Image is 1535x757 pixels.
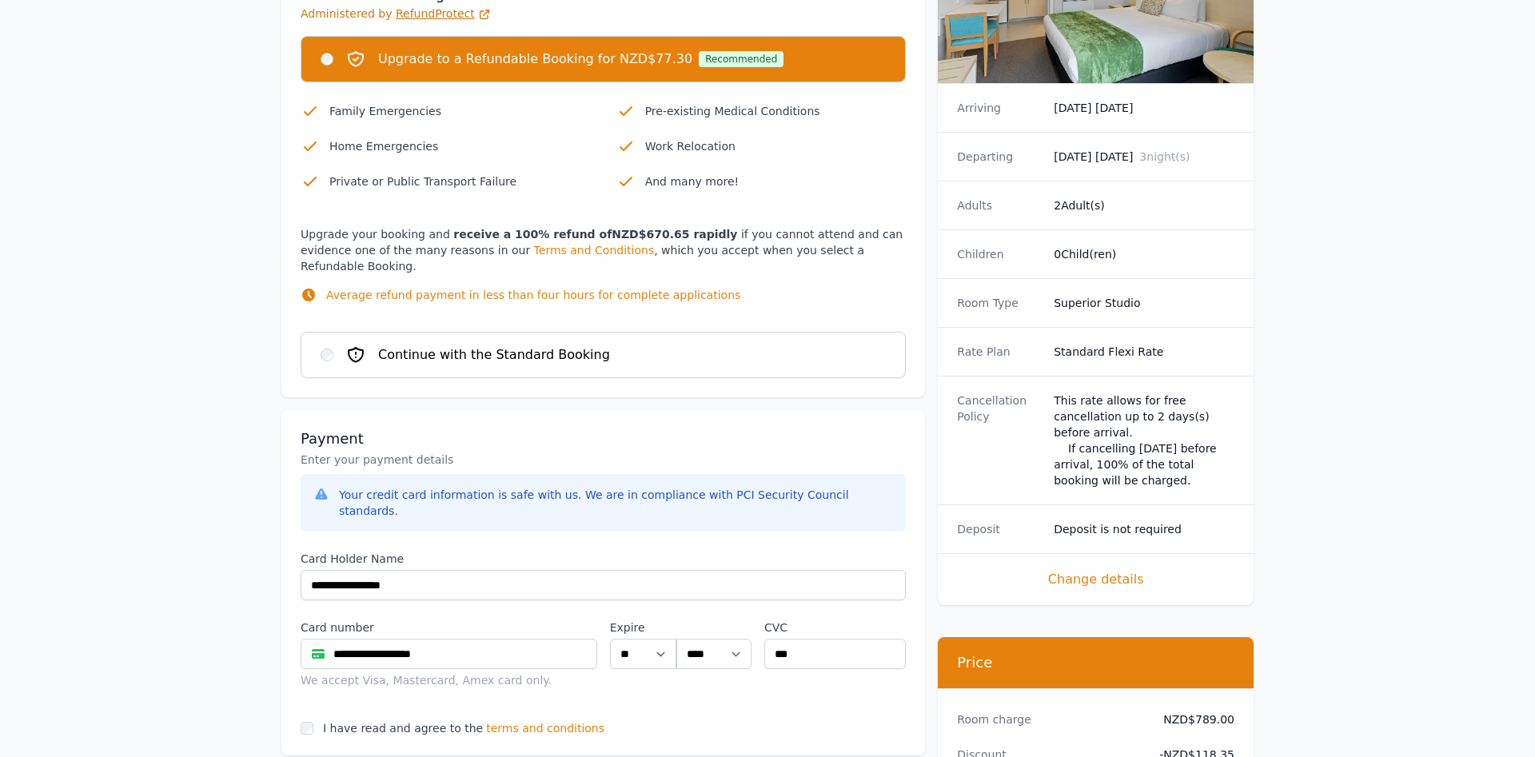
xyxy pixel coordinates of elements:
dt: Arriving [957,100,1041,116]
p: Home Emergencies [329,137,591,156]
p: Average refund payment in less than four hours for complete applications [326,287,740,303]
dt: Room Type [957,295,1041,311]
a: RefundProtect [396,7,491,20]
dd: Standard Flexi Rate [1054,344,1234,360]
p: Family Emergencies [329,102,591,121]
dd: 2 Adult(s) [1054,197,1234,213]
dt: Departing [957,149,1041,165]
dd: Superior Studio [1054,295,1234,311]
dt: Rate Plan [957,344,1041,360]
label: Expire [610,620,676,635]
label: I have read and agree to the [323,722,483,735]
span: 3 night(s) [1139,150,1190,163]
label: . [676,620,752,635]
dd: Deposit is not required [1054,521,1234,537]
div: We accept Visa, Mastercard, Amex card only. [301,672,597,688]
h3: Payment [301,429,906,448]
div: Your credit card information is safe with us. We are in compliance with PCI Security Council stan... [339,487,893,519]
strong: receive a 100% refund of NZD$670.65 rapidly [453,228,737,241]
div: This rate allows for free cancellation up to 2 days(s) before arrival. If cancelling [DATE] befor... [1054,392,1234,488]
dt: Children [957,246,1041,262]
a: Terms and Conditions [534,244,655,257]
dt: Cancellation Policy [957,392,1041,488]
span: Upgrade to a Refundable Booking for NZD$77.30 [378,50,692,69]
dt: Deposit [957,521,1041,537]
label: CVC [764,620,906,635]
span: Administered by [301,7,491,20]
dd: [DATE] [DATE] [1054,100,1234,116]
span: terms and conditions [486,720,604,736]
dd: NZD$789.00 [1150,711,1234,727]
dd: 0 Child(ren) [1054,246,1234,262]
dd: [DATE] [DATE] [1054,149,1234,165]
p: Private or Public Transport Failure [329,172,591,191]
span: Change details [957,570,1234,589]
p: And many more! [645,172,907,191]
div: Recommended [699,51,783,67]
p: Upgrade your booking and if you cannot attend and can evidence one of the many reasons in our , w... [301,226,906,319]
dt: Adults [957,197,1041,213]
label: Card Holder Name [301,551,906,567]
h3: Price [957,653,1234,672]
p: Pre-existing Medical Conditions [645,102,907,121]
span: Continue with the Standard Booking [378,345,610,365]
p: Enter your payment details [301,452,906,468]
p: Work Relocation [645,137,907,156]
dt: Room charge [957,711,1138,727]
label: Card number [301,620,597,635]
